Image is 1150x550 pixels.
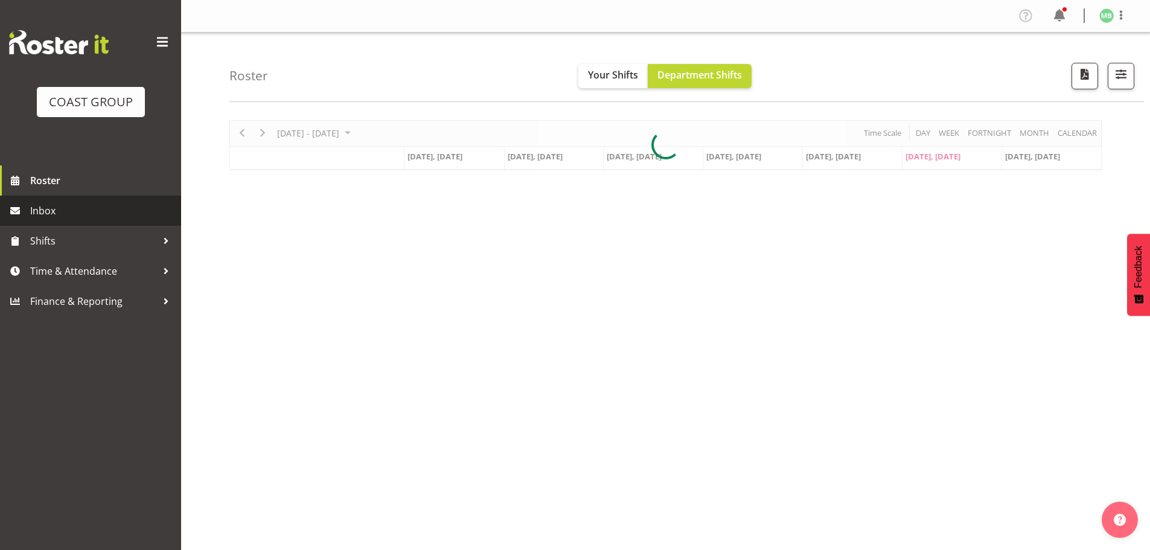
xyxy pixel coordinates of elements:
[1072,63,1098,89] button: Download a PDF of the roster according to the set date range.
[1108,63,1134,89] button: Filter Shifts
[9,30,109,54] img: Rosterit website logo
[588,68,638,82] span: Your Shifts
[30,292,157,310] span: Finance & Reporting
[30,262,157,280] span: Time & Attendance
[30,171,175,190] span: Roster
[578,64,648,88] button: Your Shifts
[30,232,157,250] span: Shifts
[1114,514,1126,526] img: help-xxl-2.png
[30,202,175,220] span: Inbox
[49,93,133,111] div: COAST GROUP
[1099,8,1114,23] img: mike-bullock1158.jpg
[1127,234,1150,316] button: Feedback - Show survey
[1133,246,1144,288] span: Feedback
[648,64,752,88] button: Department Shifts
[657,68,742,82] span: Department Shifts
[229,69,268,83] h4: Roster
